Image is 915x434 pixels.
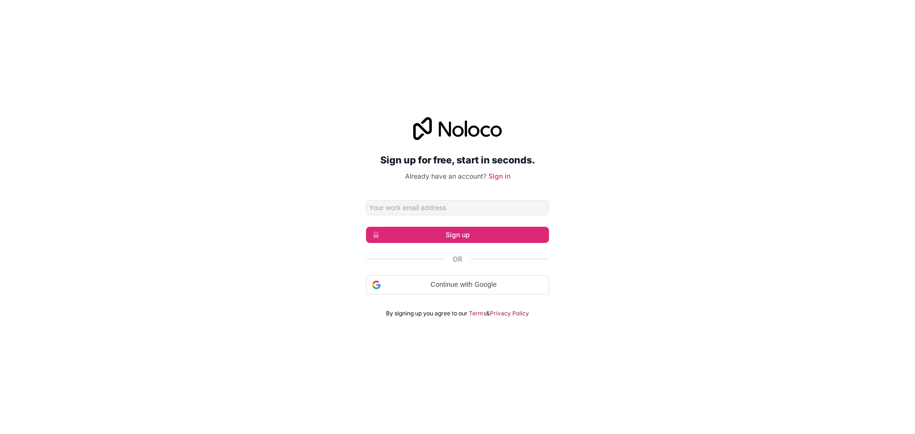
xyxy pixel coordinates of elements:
[366,151,549,169] h2: Sign up for free, start in seconds.
[405,172,487,180] span: Already have an account?
[453,254,462,264] span: Or
[386,310,468,317] span: By signing up you agree to our
[469,310,486,317] a: Terms
[488,172,510,180] a: Sign in
[486,310,490,317] span: &
[366,275,549,294] div: Continue with Google
[490,310,529,317] a: Privacy Policy
[366,227,549,243] button: Sign up
[385,280,543,290] span: Continue with Google
[366,200,549,215] input: Email address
